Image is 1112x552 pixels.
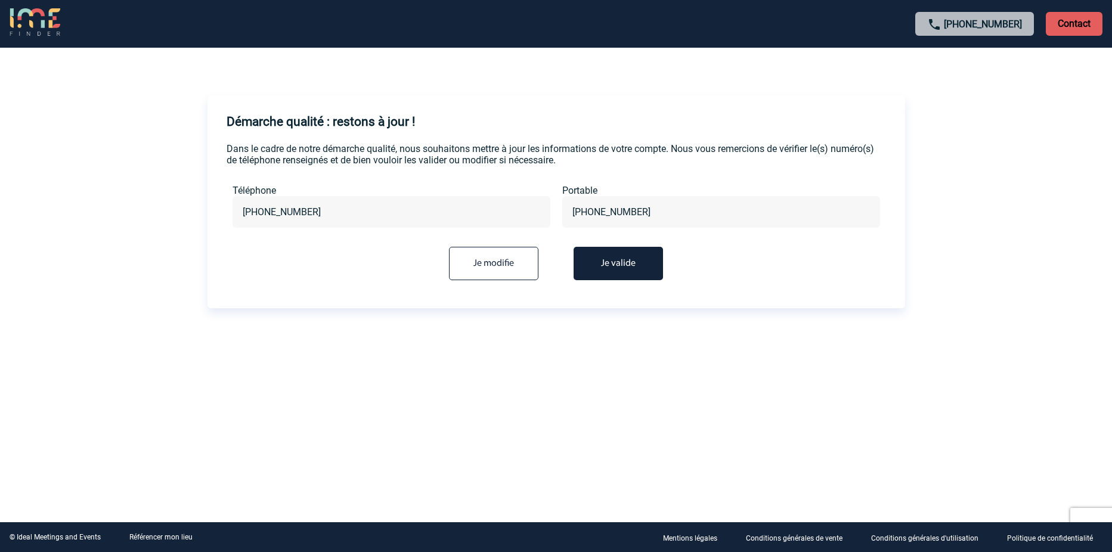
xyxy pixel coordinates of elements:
label: Portable [562,185,880,196]
input: Téléphone [240,203,543,221]
p: Conditions générales de vente [746,534,842,542]
a: Référencer mon lieu [129,533,193,541]
div: © Ideal Meetings and Events [10,533,101,541]
input: Portable [569,203,873,221]
button: Je valide [574,247,663,280]
p: Mentions légales [663,534,717,542]
a: Conditions générales de vente [736,532,862,543]
p: Politique de confidentialité [1007,534,1093,542]
img: call-24-px.png [927,17,941,32]
p: Conditions générales d'utilisation [871,534,978,542]
label: Téléphone [233,185,550,196]
a: Politique de confidentialité [998,532,1112,543]
h4: Démarche qualité : restons à jour ! [227,114,415,129]
p: Dans le cadre de notre démarche qualité, nous souhaitons mettre à jour les informations de votre ... [227,143,886,166]
p: Contact [1046,12,1102,36]
a: Mentions légales [653,532,736,543]
input: Je modifie [449,247,538,280]
a: Conditions générales d'utilisation [862,532,998,543]
a: [PHONE_NUMBER] [944,18,1022,30]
